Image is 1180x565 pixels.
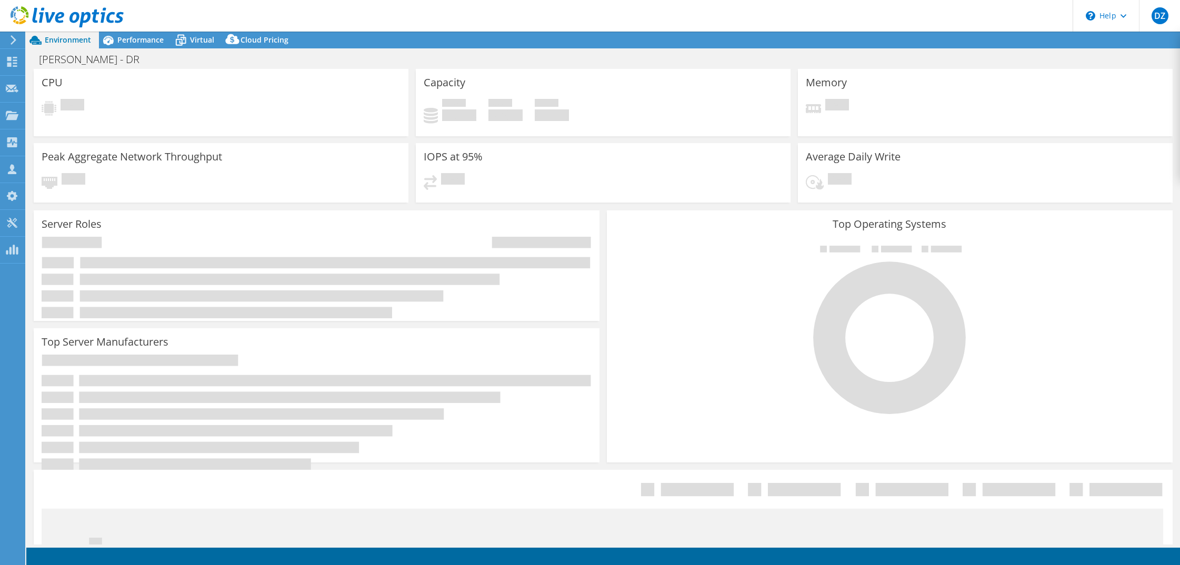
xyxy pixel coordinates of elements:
span: Used [442,99,466,109]
span: Environment [45,35,91,45]
h3: Capacity [424,77,465,88]
span: Total [535,99,558,109]
span: DZ [1152,7,1168,24]
h4: 0 GiB [488,109,523,121]
span: Pending [441,173,465,187]
span: Pending [825,99,849,113]
h3: Memory [806,77,847,88]
span: Virtual [190,35,214,45]
span: Pending [828,173,852,187]
h4: 0 GiB [442,109,476,121]
span: Cloud Pricing [241,35,288,45]
svg: \n [1086,11,1095,21]
h1: [PERSON_NAME] - DR [34,54,156,65]
h3: Server Roles [42,218,102,230]
h3: Top Operating Systems [615,218,1165,230]
span: Free [488,99,512,109]
h3: Top Server Manufacturers [42,336,168,348]
h3: Average Daily Write [806,151,901,163]
span: Pending [61,99,84,113]
h4: 0 GiB [535,109,569,121]
span: Pending [62,173,85,187]
h3: CPU [42,77,63,88]
h3: Peak Aggregate Network Throughput [42,151,222,163]
h3: IOPS at 95% [424,151,483,163]
span: Performance [117,35,164,45]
